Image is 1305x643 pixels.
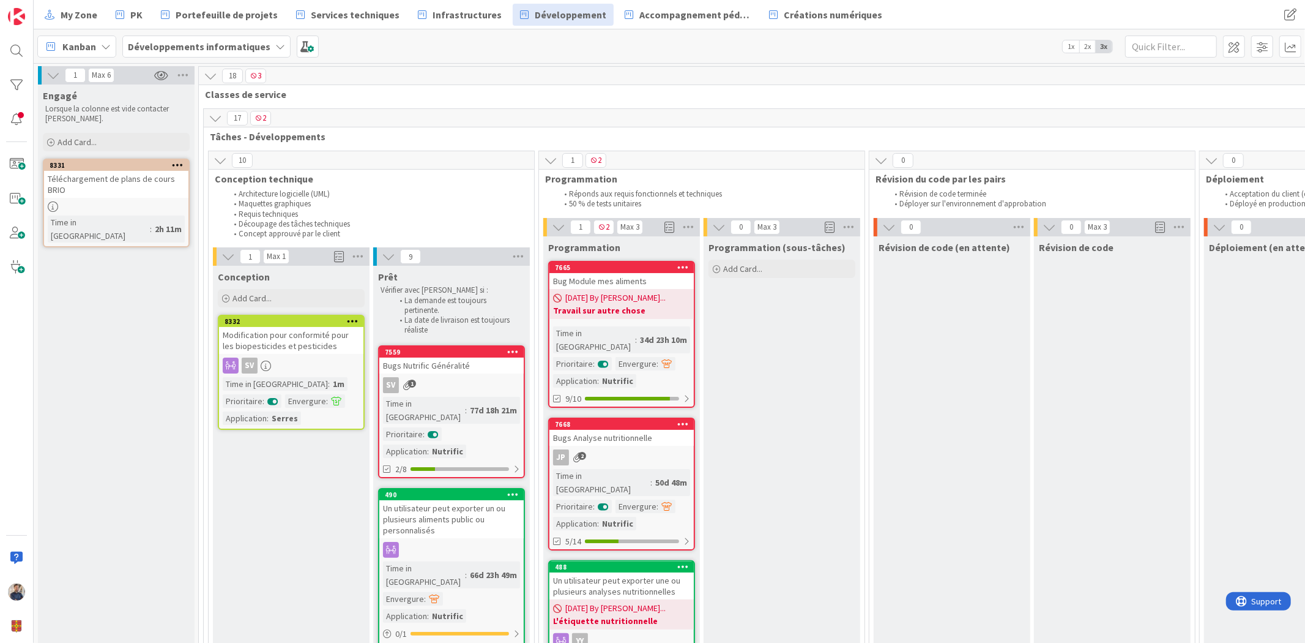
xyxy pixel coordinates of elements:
[565,393,581,405] span: 9/10
[513,4,614,26] a: Développement
[245,69,266,83] span: 3
[1063,40,1079,53] span: 1x
[326,394,328,408] span: :
[400,249,421,264] span: 9
[467,404,520,417] div: 77d 18h 21m
[548,241,620,254] span: Programmation
[227,209,521,219] li: Requis techniques
[553,357,593,370] div: Prioritaire
[311,7,400,22] span: Services techniques
[285,394,326,408] div: Envergure
[553,615,690,627] b: L'étiquette nutritionnelle
[888,189,1182,199] li: Révision de code terminée
[262,394,264,408] span: :
[553,469,650,496] div: Time in [GEOGRAPHIC_DATA]
[893,153,913,168] span: 0
[393,296,523,316] li: La demande est toujours pertinente.
[553,304,690,317] b: Travail sur autre chose
[383,562,465,588] div: Time in [GEOGRAPHIC_DATA]
[549,262,694,273] div: 7665
[433,7,502,22] span: Infrastructures
[570,220,591,235] span: 1
[599,517,636,530] div: Nutrific
[429,445,466,458] div: Nutrific
[555,563,694,571] div: 488
[379,500,524,538] div: Un utilisateur peut exporter un ou plusieurs aliments public ou personnalisés
[218,315,365,430] a: 8332Modification pour conformité pour les biopesticides et pesticidesSVTime in [GEOGRAPHIC_DATA]:...
[549,449,694,465] div: JP
[379,358,524,374] div: Bugs Nutrific Généralité
[656,500,658,513] span: :
[379,347,524,374] div: 7559Bugs Nutrific Généralité
[43,159,190,247] a: 8331Téléchargement de plans de cours BRIOTime in [GEOGRAPHIC_DATA]:2h 11m
[267,254,286,260] div: Max 1
[44,160,188,171] div: 8331
[535,7,606,22] span: Développement
[26,2,56,17] span: Support
[553,500,593,513] div: Prioritaire
[876,173,1180,185] span: Révision du code par les pairs
[565,535,581,548] span: 5/14
[328,377,330,391] span: :
[8,8,25,25] img: Visit kanbanzone.com
[379,489,524,500] div: 490
[378,345,525,478] a: 7559Bugs Nutrific GénéralitéSVTime in [GEOGRAPHIC_DATA]:77d 18h 21mPrioritaire:Application:Nutrif...
[227,219,521,229] li: Découpage des tâches techniques
[8,618,25,635] img: avatar
[652,476,690,489] div: 50d 48m
[553,326,635,353] div: Time in [GEOGRAPHIC_DATA]
[385,348,524,356] div: 7559
[615,357,656,370] div: Envergure
[465,404,467,417] span: :
[381,285,522,295] p: Vérifier avec [PERSON_NAME] si :
[61,7,97,22] span: My Zone
[267,412,269,425] span: :
[708,241,846,254] span: Programmation (sous-tâches)
[562,153,583,168] span: 1
[408,380,416,388] span: 1
[548,418,695,551] a: 7668Bugs Analyse nutritionnelleJPTime in [GEOGRAPHIC_DATA]:50d 48mPrioritaire:Envergure:Applicati...
[383,377,399,393] div: SV
[1088,224,1107,230] div: Max 3
[223,412,267,425] div: Application
[383,397,465,424] div: Time in [GEOGRAPHIC_DATA]
[227,189,521,199] li: Architecture logicielle (UML)
[128,40,270,53] b: Développements informatiques
[379,489,524,538] div: 490Un utilisateur peut exporter un ou plusieurs aliments public ou personnalisés
[467,568,520,582] div: 66d 23h 49m
[424,592,426,606] span: :
[1125,36,1217,58] input: Quick Filter...
[637,333,690,347] div: 34d 23h 10m
[150,222,152,236] span: :
[8,584,25,601] img: MW
[1096,40,1112,53] span: 3x
[219,316,363,327] div: 8332
[383,609,427,623] div: Application
[593,357,595,370] span: :
[423,427,425,441] span: :
[549,262,694,289] div: 7665Bug Module mes aliments
[227,111,248,126] span: 17
[152,222,185,236] div: 2h 11m
[379,347,524,358] div: 7559
[383,592,424,606] div: Envergure
[1223,153,1244,168] span: 0
[37,4,105,26] a: My Zone
[901,220,921,235] span: 0
[731,220,751,235] span: 0
[549,430,694,446] div: Bugs Analyse nutritionnelle
[65,68,86,83] span: 1
[62,39,96,54] span: Kanban
[383,427,423,441] div: Prioritaire
[232,293,272,304] span: Add Card...
[549,573,694,600] div: Un utilisateur peut exporter une ou plusieurs analyses nutritionnelles
[888,199,1182,209] li: Déployer sur l'environnement d'approbation
[50,161,188,170] div: 8331
[593,220,614,235] span: 2
[578,452,586,460] span: 2
[650,476,652,489] span: :
[615,500,656,513] div: Envergure
[879,241,1010,254] span: Révision de code (en attente)
[43,89,77,102] span: Engagé
[599,374,636,388] div: Nutrific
